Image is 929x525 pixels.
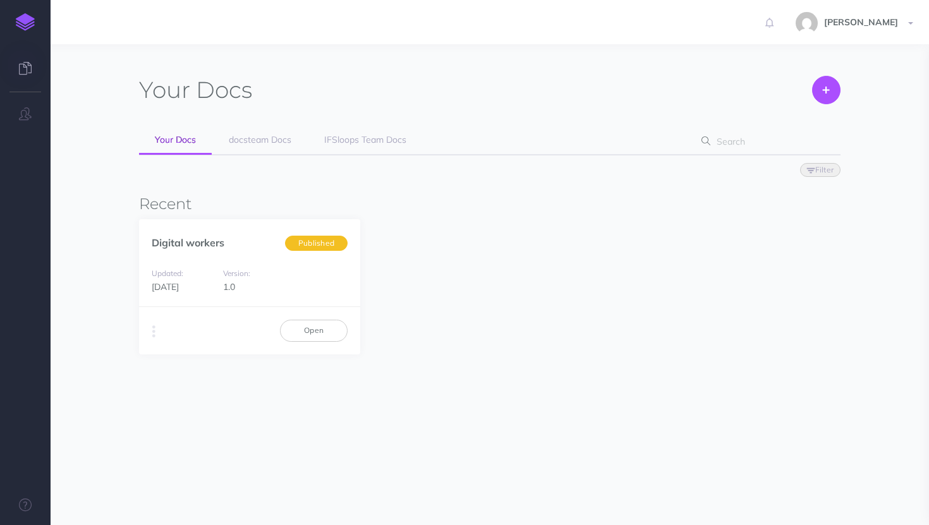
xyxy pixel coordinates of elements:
[280,320,348,341] a: Open
[155,134,196,145] span: Your Docs
[139,196,841,212] h3: Recent
[229,134,291,145] span: docsteam Docs
[818,16,904,28] span: [PERSON_NAME]
[152,236,224,249] a: Digital workers
[139,76,252,104] h1: Docs
[223,269,250,278] small: Version:
[16,13,35,31] img: logo-mark.svg
[152,269,183,278] small: Updated:
[139,126,212,155] a: Your Docs
[308,126,422,154] a: IFSloops Team Docs
[223,281,235,293] span: 1.0
[213,126,307,154] a: docsteam Docs
[713,130,821,153] input: Search
[796,12,818,34] img: 58e60416af45c89b35c9d831f570759b.jpg
[800,163,841,177] button: Filter
[152,323,155,341] i: More actions
[152,281,179,293] span: [DATE]
[324,134,406,145] span: IFSloops Team Docs
[139,76,190,104] span: Your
